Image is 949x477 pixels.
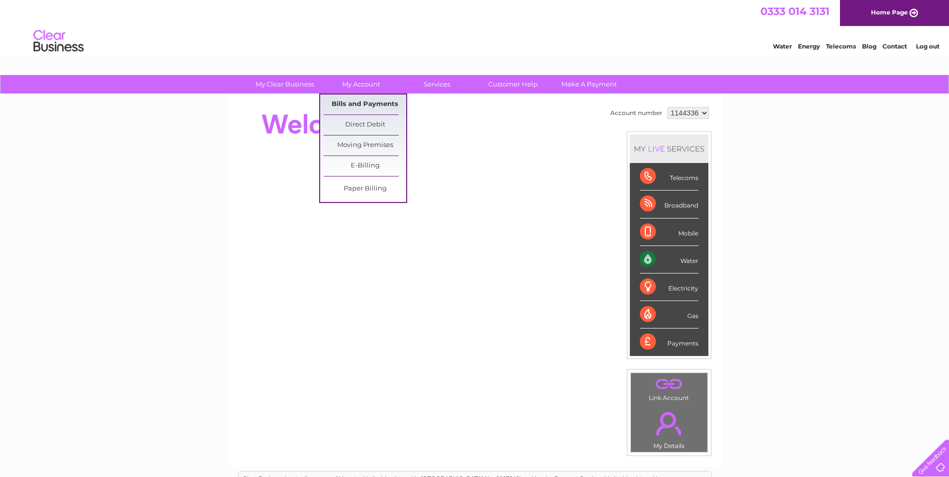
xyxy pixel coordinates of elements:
[630,372,708,404] td: Link Account
[630,134,708,163] div: MY SERVICES
[630,403,708,452] td: My Details
[324,179,406,199] a: Paper Billing
[640,246,698,273] div: Water
[548,75,630,93] a: Make A Payment
[826,42,856,50] a: Telecoms
[640,328,698,355] div: Payments
[244,75,326,93] a: My Clear Business
[640,163,698,190] div: Telecoms
[324,156,406,176] a: E-Billing
[608,104,665,121] td: Account number
[640,190,698,218] div: Broadband
[324,115,406,135] a: Direct Debit
[640,301,698,328] div: Gas
[324,94,406,114] a: Bills and Payments
[396,75,478,93] a: Services
[33,26,84,56] img: logo.png
[646,144,667,153] div: LIVE
[472,75,554,93] a: Customer Help
[320,75,402,93] a: My Account
[882,42,907,50] a: Contact
[760,5,829,17] a: 0333 014 3131
[633,375,705,393] a: .
[640,218,698,246] div: Mobile
[916,42,939,50] a: Log out
[640,273,698,301] div: Electricity
[239,5,711,48] div: Clear Business is a trading name of Verastar Limited (registered in [GEOGRAPHIC_DATA] No. 3667643...
[798,42,820,50] a: Energy
[773,42,792,50] a: Water
[862,42,876,50] a: Blog
[633,406,705,441] a: .
[324,135,406,155] a: Moving Premises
